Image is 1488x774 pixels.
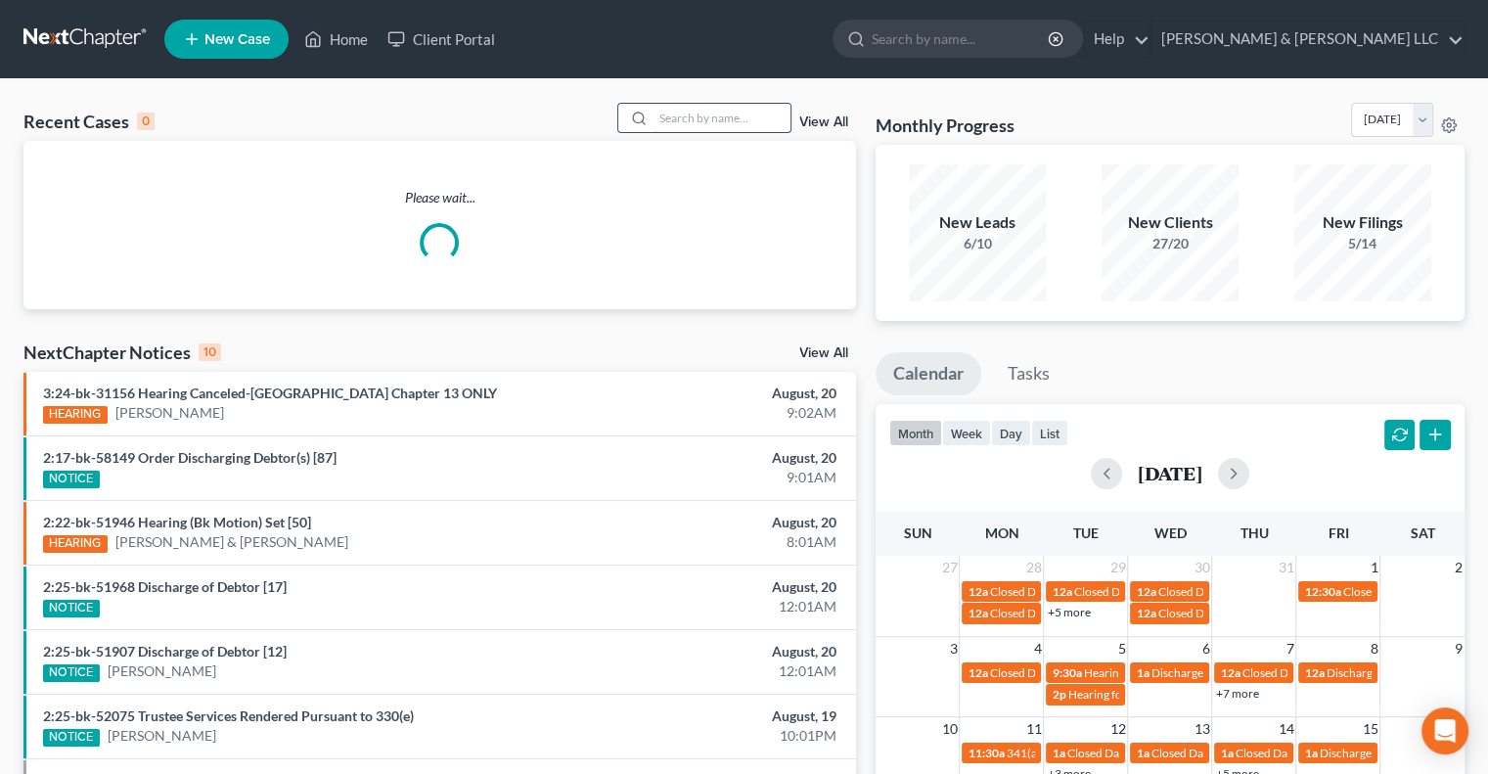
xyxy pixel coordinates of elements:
[799,115,848,129] a: View All
[1138,463,1202,483] h2: [DATE]
[585,468,836,487] div: 9:01AM
[799,346,848,360] a: View All
[43,643,287,660] a: 2:25-bk-51907 Discharge of Debtor [12]
[585,726,836,746] div: 10:01PM
[1304,665,1324,680] span: 12a
[1052,687,1065,702] span: 2p
[43,406,108,424] div: HEARING
[1136,665,1149,680] span: 1a
[1220,746,1233,760] span: 1a
[585,597,836,616] div: 12:01AM
[137,113,155,130] div: 0
[43,535,108,553] div: HEARING
[585,448,836,468] div: August, 20
[889,420,942,446] button: month
[1023,556,1043,579] span: 28
[1410,524,1434,541] span: Sat
[1421,707,1468,754] div: Open Intercom Messenger
[1031,420,1068,446] button: list
[876,114,1015,137] h3: Monthly Progress
[968,665,987,680] span: 12a
[991,420,1031,446] button: day
[43,600,100,617] div: NOTICE
[1150,665,1444,680] span: Discharge Date for [PERSON_NAME] & [PERSON_NAME]
[1304,746,1317,760] span: 1a
[909,234,1046,253] div: 6/10
[585,384,836,403] div: August, 20
[1084,22,1150,57] a: Help
[585,642,836,661] div: August, 20
[1157,584,1330,599] span: Closed Date for [PERSON_NAME]
[585,403,836,423] div: 9:02AM
[115,532,348,552] a: [PERSON_NAME] & [PERSON_NAME]
[1453,637,1465,660] span: 9
[115,403,224,423] a: [PERSON_NAME]
[1107,717,1127,741] span: 12
[1328,524,1348,541] span: Fri
[1153,524,1186,541] span: Wed
[1240,524,1268,541] span: Thu
[1052,584,1071,599] span: 12a
[585,532,836,552] div: 8:01AM
[1368,637,1379,660] span: 8
[939,717,959,741] span: 10
[43,707,414,724] a: 2:25-bk-52075 Trustee Services Rendered Pursuant to 330(e)
[1304,584,1340,599] span: 12:30a
[989,665,1162,680] span: Closed Date for [PERSON_NAME]
[1157,606,1330,620] span: Closed Date for [PERSON_NAME]
[204,32,270,47] span: New Case
[1199,637,1211,660] span: 6
[984,524,1018,541] span: Mon
[1151,22,1464,57] a: [PERSON_NAME] & [PERSON_NAME] LLC
[1136,746,1149,760] span: 1a
[1006,746,1290,760] span: 341(a) meeting for [PERSON_NAME]-[PERSON_NAME]
[968,606,987,620] span: 12a
[989,606,1266,620] span: Closed Date for [PERSON_NAME] & [PERSON_NAME]
[585,706,836,726] div: August, 19
[294,22,378,57] a: Home
[108,661,216,681] a: [PERSON_NAME]
[1102,234,1239,253] div: 27/20
[1023,717,1043,741] span: 11
[1083,665,1236,680] span: Hearing for [PERSON_NAME]
[108,726,216,746] a: [PERSON_NAME]
[378,22,505,57] a: Client Portal
[1073,584,1246,599] span: Closed Date for [PERSON_NAME]
[1031,637,1043,660] span: 4
[43,385,497,401] a: 3:24-bk-31156 Hearing Canceled-[GEOGRAPHIC_DATA] Chapter 13 ONLY
[1215,686,1258,701] a: +7 more
[654,104,790,132] input: Search by name...
[1294,211,1431,234] div: New Filings
[1115,637,1127,660] span: 5
[1102,211,1239,234] div: New Clients
[1235,746,1408,760] span: Closed Date for [PERSON_NAME]
[23,110,155,133] div: Recent Cases
[1107,556,1127,579] span: 29
[199,343,221,361] div: 10
[1052,746,1064,760] span: 1a
[1276,556,1295,579] span: 31
[872,21,1051,57] input: Search by name...
[968,584,987,599] span: 12a
[1136,584,1155,599] span: 12a
[585,577,836,597] div: August, 20
[43,471,100,488] div: NOTICE
[585,661,836,681] div: 12:01AM
[876,352,981,395] a: Calendar
[1047,605,1090,619] a: +5 more
[1073,524,1099,541] span: Tue
[903,524,931,541] span: Sun
[43,664,100,682] div: NOTICE
[1284,637,1295,660] span: 7
[989,584,1266,599] span: Closed Date for [PERSON_NAME] & [PERSON_NAME]
[1067,687,1220,702] span: Hearing for [PERSON_NAME]
[1294,234,1431,253] div: 5/14
[968,746,1004,760] span: 11:30a
[1192,717,1211,741] span: 13
[43,449,337,466] a: 2:17-bk-58149 Order Discharging Debtor(s) [87]
[23,341,221,364] div: NextChapter Notices
[990,352,1067,395] a: Tasks
[1276,717,1295,741] span: 14
[1453,556,1465,579] span: 2
[1066,746,1240,760] span: Closed Date for [PERSON_NAME]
